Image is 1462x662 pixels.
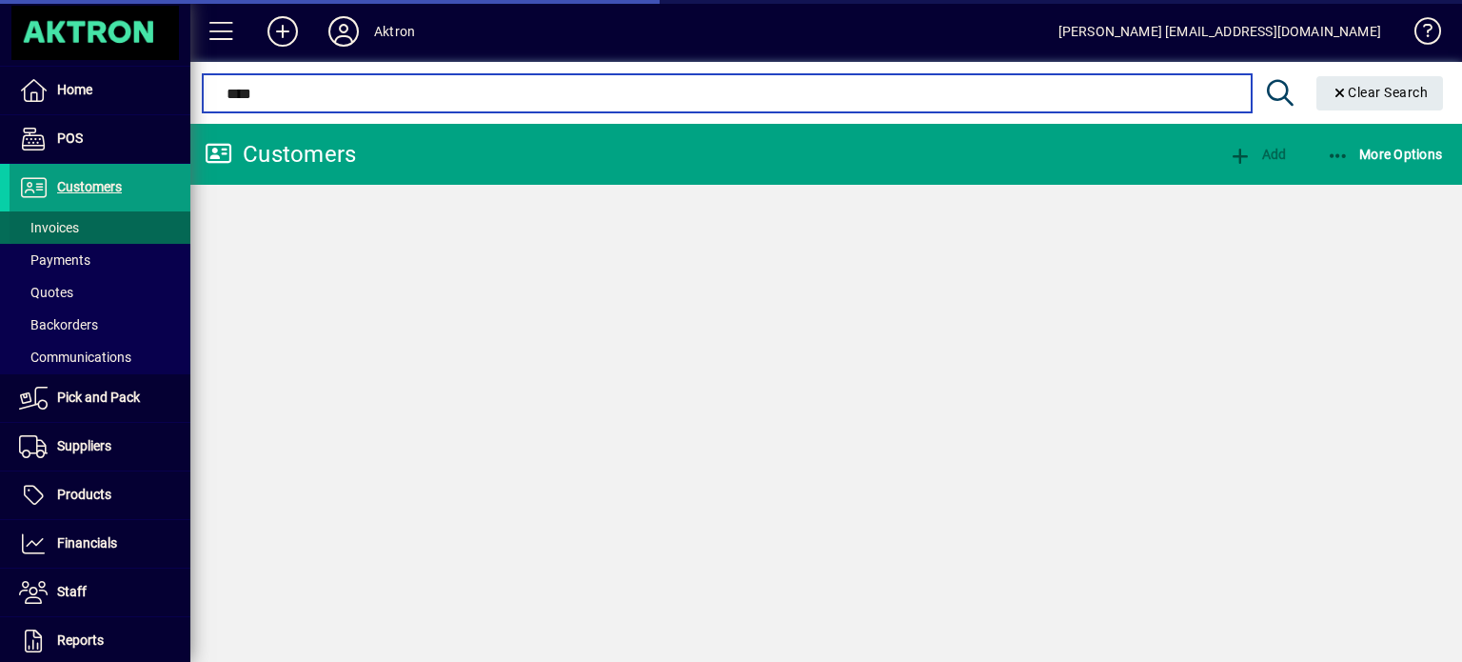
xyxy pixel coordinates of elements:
[10,341,190,373] a: Communications
[57,179,122,194] span: Customers
[1332,85,1429,100] span: Clear Search
[1316,76,1444,110] button: Clear
[10,471,190,519] a: Products
[57,82,92,97] span: Home
[19,350,131,365] span: Communications
[19,285,73,300] span: Quotes
[252,14,313,49] button: Add
[57,438,111,453] span: Suppliers
[1229,147,1286,162] span: Add
[10,276,190,309] a: Quotes
[205,139,356,170] div: Customers
[313,14,374,49] button: Profile
[57,535,117,551] span: Financials
[57,390,140,405] span: Pick and Pack
[1224,137,1291,171] button: Add
[1400,4,1438,66] a: Knowledge Base
[10,309,190,341] a: Backorders
[1058,16,1381,47] div: [PERSON_NAME] [EMAIL_ADDRESS][DOMAIN_NAME]
[10,374,190,422] a: Pick and Pack
[19,317,98,332] span: Backorders
[1322,137,1448,171] button: More Options
[57,130,83,146] span: POS
[374,16,415,47] div: Aktron
[57,632,104,648] span: Reports
[10,423,190,471] a: Suppliers
[10,115,190,163] a: POS
[10,520,190,568] a: Financials
[57,584,87,599] span: Staff
[10,244,190,276] a: Payments
[19,220,79,235] span: Invoices
[1327,147,1443,162] span: More Options
[10,67,190,114] a: Home
[19,252,90,268] span: Payments
[10,569,190,616] a: Staff
[10,211,190,244] a: Invoices
[57,487,111,502] span: Products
